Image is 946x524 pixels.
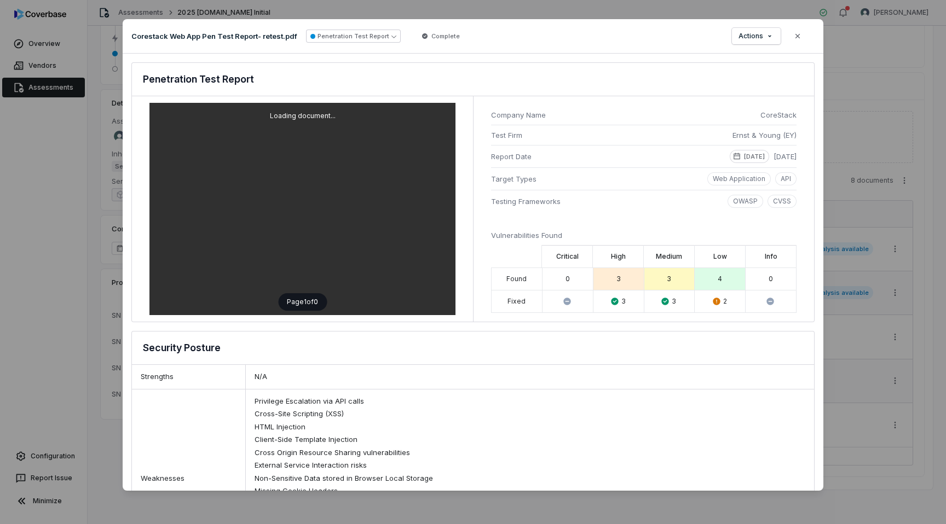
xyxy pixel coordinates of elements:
label: Critical [556,252,579,261]
div: 2 [713,297,727,306]
span: Testing Frameworks [491,196,719,207]
span: Ernst & Young (EY) [732,130,797,141]
div: Missing Cookie Headers [255,486,805,497]
p: API [781,174,791,183]
div: 4 [718,275,722,283]
span: Actions [739,32,763,40]
label: Low [713,252,727,261]
div: N/A [246,365,814,389]
div: HTML Injection [255,422,805,433]
p: CVSS [773,197,791,206]
span: Complete [431,32,460,40]
span: Vulnerabilities Found [491,231,562,240]
h3: Security Posture [143,340,221,356]
label: Medium [656,252,682,261]
div: 0 [769,275,773,283]
div: Privilege Escalation via API calls [255,396,805,407]
p: OWASP [733,197,758,206]
span: CoreStack [760,109,797,120]
button: Actions [732,28,781,44]
div: Non-Sensitive Data stored in Browser Local Storage [255,473,805,484]
p: Corestack Web App Pen Test Report- retest.pdf [131,31,297,41]
div: External Service Interaction risks [255,460,805,471]
div: Cross-Site Scripting (XSS) [255,409,805,420]
div: 3 [616,275,621,283]
div: 3 [662,297,676,306]
h3: Penetration Test Report [143,72,254,87]
div: Page 1 of 0 [278,293,327,311]
div: Strengths [132,365,246,389]
label: Info [765,252,777,261]
span: Test Firm [491,130,724,141]
div: Client-Side Template Injection [255,434,805,445]
span: Company Name [491,109,752,120]
p: [DATE] [744,152,765,161]
span: Target Types [491,173,699,184]
span: Report Date [491,151,721,162]
div: Cross Origin Resource Sharing vulnerabilities [255,447,805,458]
div: 3 [612,297,626,306]
div: Loading document... [149,103,455,129]
div: Fixed [507,297,526,306]
span: [DATE] [774,151,797,163]
label: High [611,252,626,261]
button: Penetration Test Report [306,30,401,43]
div: Found [506,275,527,283]
div: 0 [566,275,570,283]
div: 3 [667,275,671,283]
p: Web Application [713,174,765,183]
